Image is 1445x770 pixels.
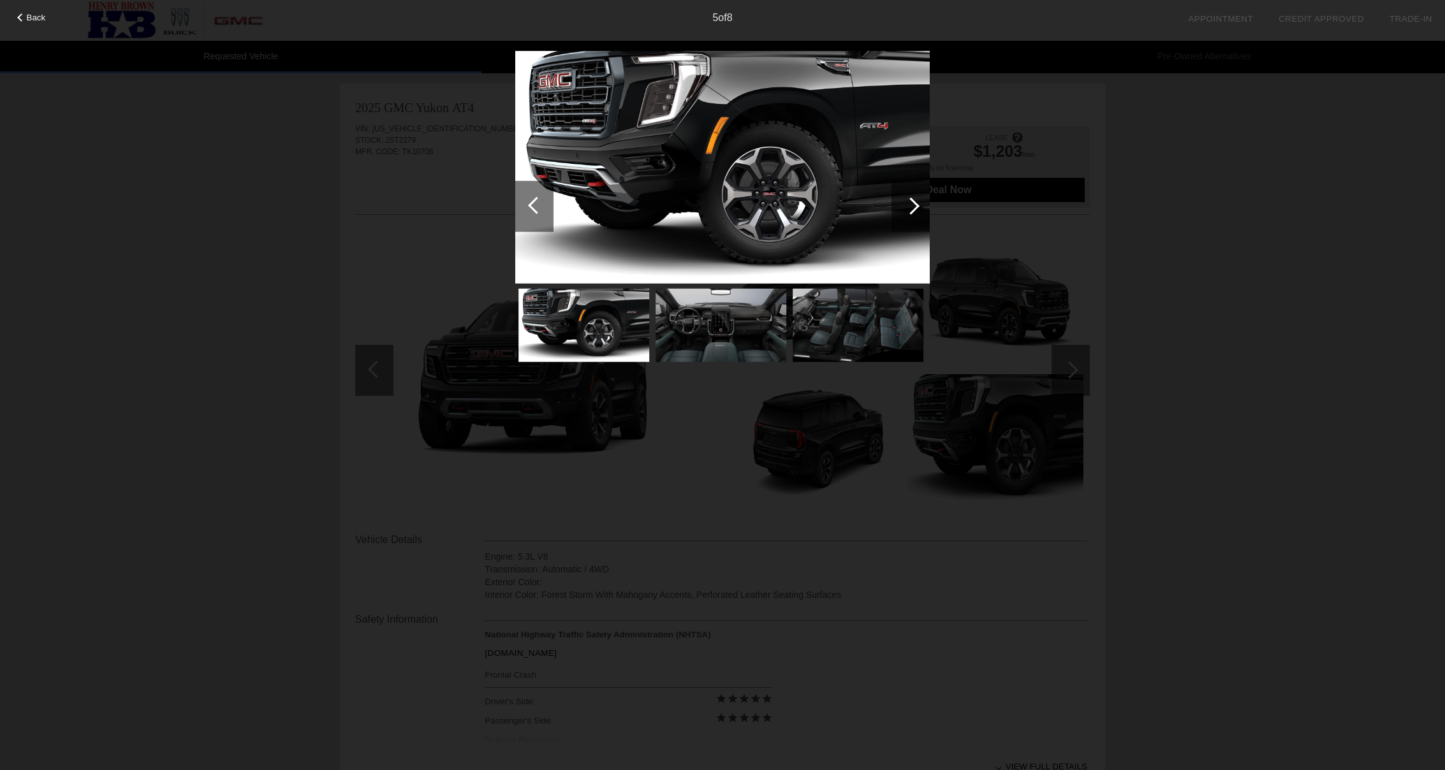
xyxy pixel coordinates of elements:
img: 7.jpg [793,289,923,362]
img: 5.jpg [518,289,649,362]
img: 6.jpg [656,289,786,362]
span: 5 [712,12,718,23]
img: 5.jpg [515,50,930,284]
span: Back [27,13,46,22]
a: Credit Approved [1279,14,1364,24]
a: Appointment [1188,14,1253,24]
a: Trade-In [1390,14,1432,24]
span: 8 [727,12,733,23]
